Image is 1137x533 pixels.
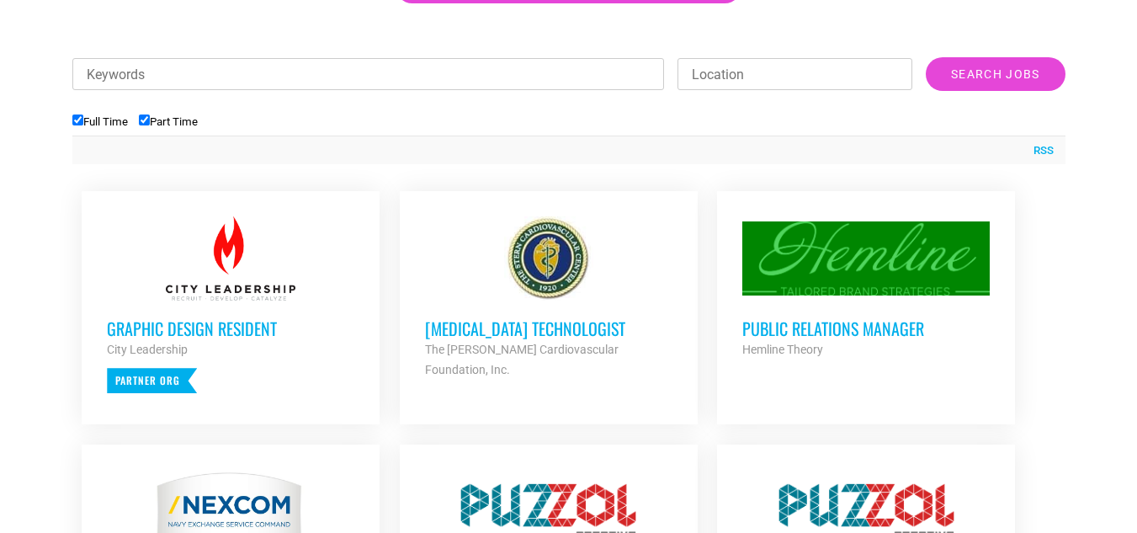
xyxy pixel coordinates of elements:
strong: The [PERSON_NAME] Cardiovascular Foundation, Inc. [425,343,619,376]
p: Partner Org [107,368,197,393]
h3: Public Relations Manager [742,317,990,339]
label: Part Time [139,115,198,128]
input: Part Time [139,115,150,125]
a: [MEDICAL_DATA] Technologist The [PERSON_NAME] Cardiovascular Foundation, Inc. [400,191,698,405]
input: Keywords [72,58,665,90]
a: RSS [1025,142,1054,159]
h3: [MEDICAL_DATA] Technologist [425,317,672,339]
strong: Hemline Theory [742,343,823,356]
label: Full Time [72,115,128,128]
input: Location [677,58,912,90]
a: Public Relations Manager Hemline Theory [717,191,1015,385]
a: Graphic Design Resident City Leadership Partner Org [82,191,380,418]
input: Full Time [72,115,83,125]
h3: Graphic Design Resident [107,317,354,339]
input: Search Jobs [926,57,1065,91]
strong: City Leadership [107,343,188,356]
